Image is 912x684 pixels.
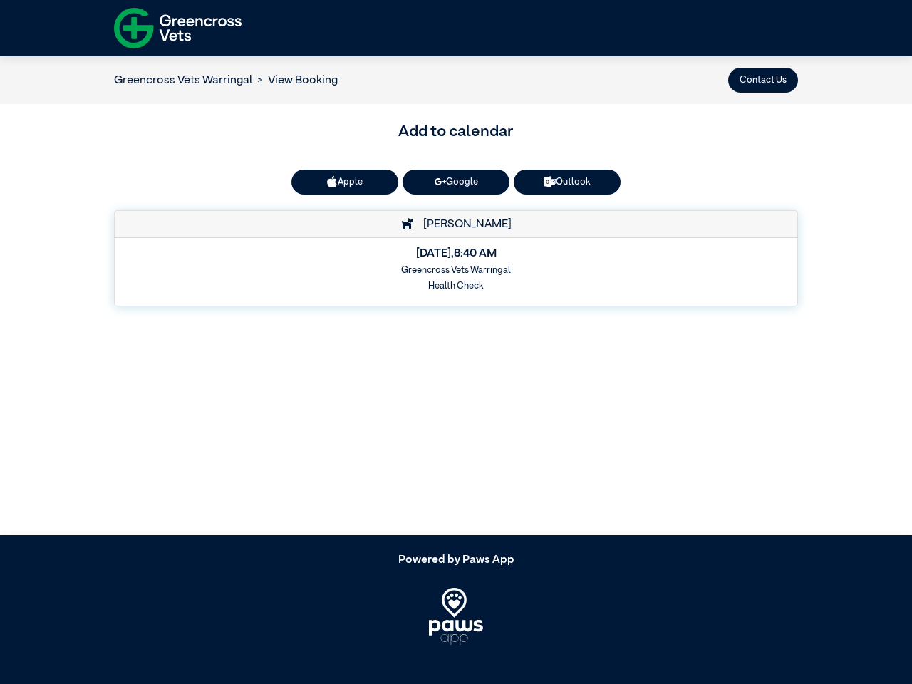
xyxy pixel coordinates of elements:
img: f-logo [114,4,242,53]
a: Outlook [514,170,621,195]
h3: Add to calendar [114,120,798,145]
h5: Powered by Paws App [114,554,798,567]
li: View Booking [253,72,338,89]
a: Google [403,170,509,195]
h6: Health Check [124,281,788,291]
nav: breadcrumb [114,72,338,89]
h5: [DATE] , 8:40 AM [124,247,788,261]
button: Contact Us [728,68,798,93]
img: PawsApp [429,588,484,645]
button: Apple [291,170,398,195]
span: [PERSON_NAME] [416,219,512,230]
a: Greencross Vets Warringal [114,75,253,86]
h6: Greencross Vets Warringal [124,265,788,276]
